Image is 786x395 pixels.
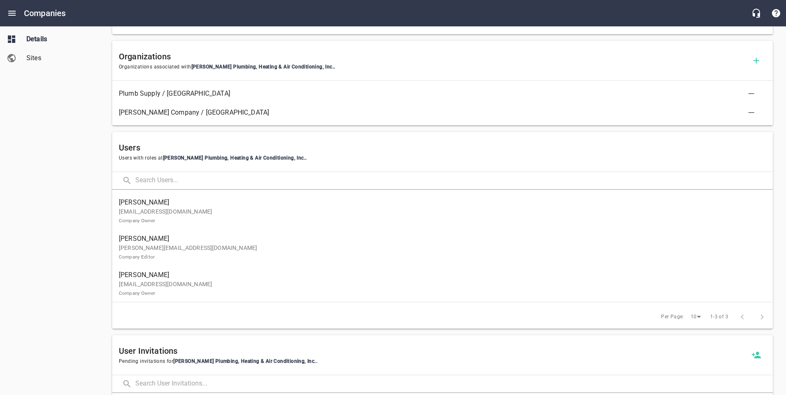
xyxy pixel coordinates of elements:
[119,63,746,71] span: Organizations associated with
[119,108,753,118] span: [PERSON_NAME] Company / [GEOGRAPHIC_DATA]
[661,313,684,321] span: Per Page:
[746,3,766,23] button: Live Chat
[741,103,761,122] button: Delete Association
[119,89,753,99] span: Plumb Supply / [GEOGRAPHIC_DATA]
[24,7,66,20] h6: Companies
[112,193,773,229] a: [PERSON_NAME][EMAIL_ADDRESS][DOMAIN_NAME]Company Owner
[191,64,335,70] span: [PERSON_NAME] Plumbing, Heating & Air Conditioning, Inc. .
[710,313,728,321] span: 1-3 of 3
[119,290,155,296] small: Company Owner
[112,266,773,302] a: [PERSON_NAME][EMAIL_ADDRESS][DOMAIN_NAME]Company Owner
[119,218,155,223] small: Company Owner
[135,172,773,190] input: Search Users...
[119,154,766,162] span: Users with roles at
[2,3,22,23] button: Open drawer
[26,34,89,44] span: Details
[26,53,89,63] span: Sites
[163,155,307,161] span: [PERSON_NAME] Plumbing, Heating & Air Conditioning, Inc. .
[119,141,766,154] h6: Users
[746,345,766,365] a: Invite a new user to Jensen's Plumbing, Heating & Air Conditioning, Inc.
[119,357,746,366] span: Pending invitations for
[119,244,760,261] p: [PERSON_NAME][EMAIL_ADDRESS][DOMAIN_NAME]
[119,197,760,207] span: [PERSON_NAME]
[741,84,761,103] button: Delete Association
[119,50,746,63] h6: Organizations
[112,229,773,266] a: [PERSON_NAME][PERSON_NAME][EMAIL_ADDRESS][DOMAIN_NAME]Company Editor
[766,3,786,23] button: Support Portal
[173,358,317,364] span: [PERSON_NAME] Plumbing, Heating & Air Conditioning, Inc. .
[119,280,760,297] p: [EMAIL_ADDRESS][DOMAIN_NAME]
[746,51,766,71] button: Add Organization
[119,344,746,357] h6: User Invitations
[119,234,760,244] span: [PERSON_NAME]
[135,375,773,393] input: Search User Invitations...
[119,270,760,280] span: [PERSON_NAME]
[119,207,760,225] p: [EMAIL_ADDRESS][DOMAIN_NAME]
[119,254,155,260] small: Company Editor
[687,311,704,322] div: 10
